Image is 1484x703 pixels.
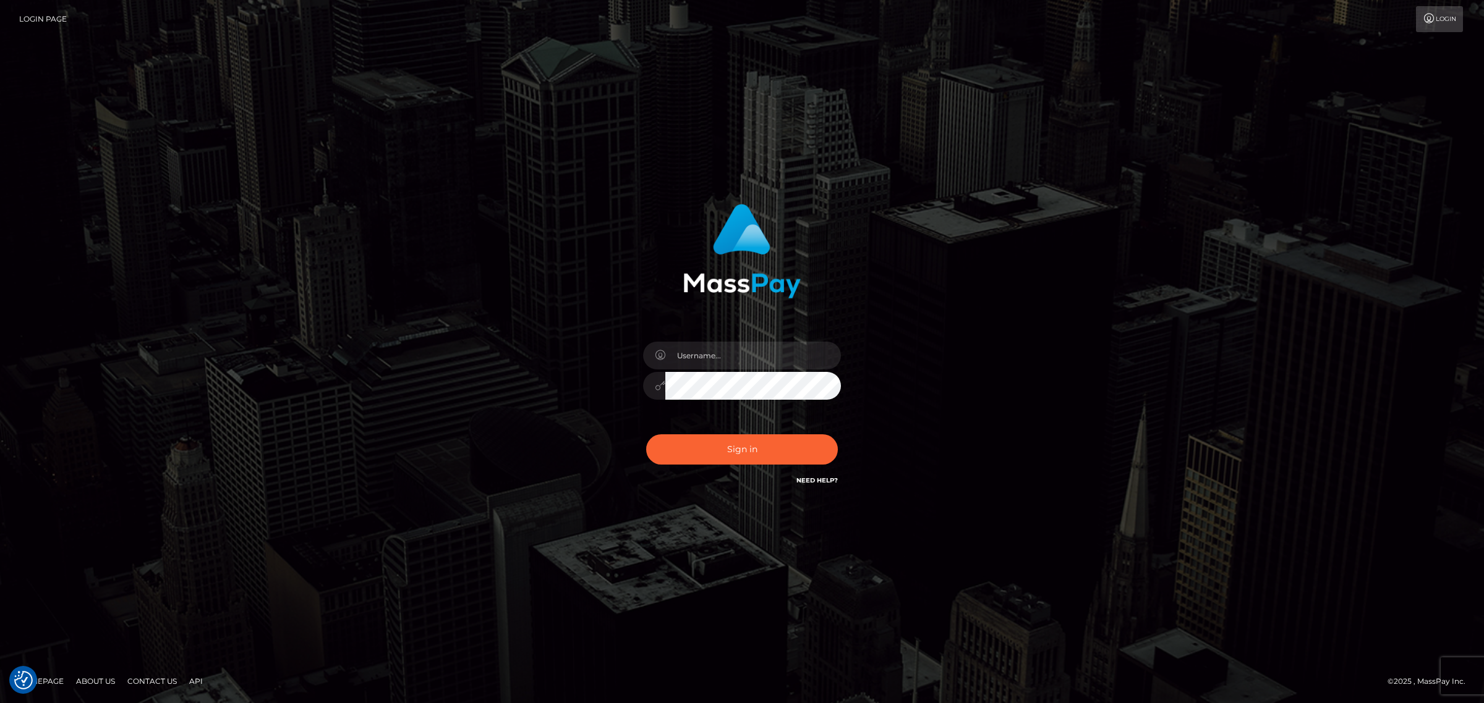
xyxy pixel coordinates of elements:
a: Contact Us [122,671,182,691]
div: © 2025 , MassPay Inc. [1388,675,1475,688]
a: API [184,671,208,691]
img: MassPay Login [683,204,801,298]
a: About Us [71,671,120,691]
input: Username... [665,342,841,369]
img: Revisit consent button [14,671,33,689]
button: Sign in [646,434,838,465]
a: Homepage [14,671,69,691]
a: Login [1416,6,1463,32]
a: Login Page [19,6,67,32]
a: Need Help? [796,476,838,484]
button: Consent Preferences [14,671,33,689]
